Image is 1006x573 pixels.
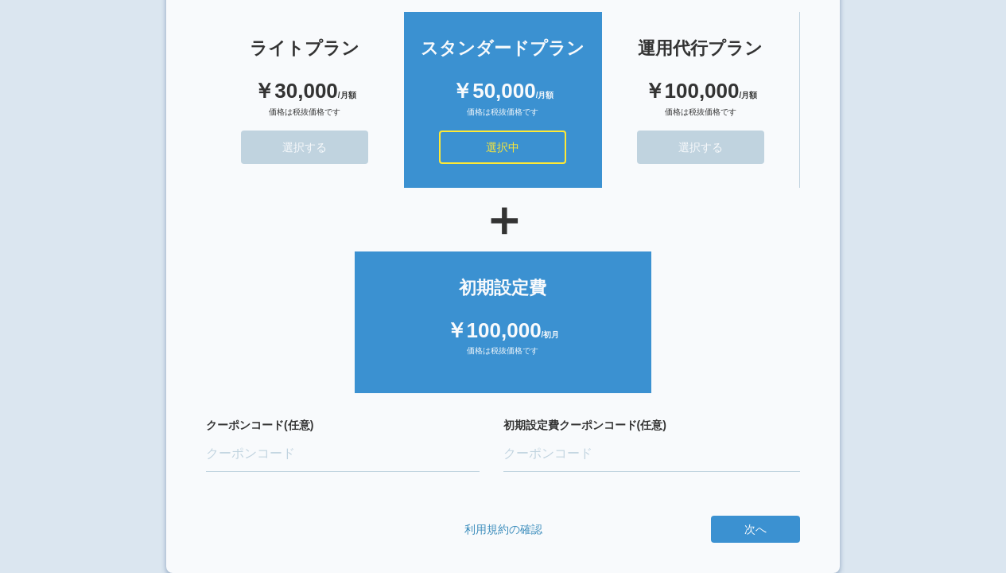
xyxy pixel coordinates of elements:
[371,345,635,369] div: 価格は税抜価格です
[618,76,783,106] div: ￥100,000
[439,131,566,164] button: 選択中
[338,91,356,99] span: /月額
[222,76,388,106] div: ￥30,000
[241,131,368,164] button: 選択する
[420,107,586,131] div: 価格は税抜価格です
[420,76,586,106] div: ￥50,000
[618,36,783,60] div: 運用代行プラン
[536,91,554,99] span: /月額
[222,107,388,131] div: 価格は税抜価格です
[420,36,586,60] div: スタンダードプラン
[618,107,783,131] div: 価格は税抜価格です
[637,131,764,164] button: 選択する
[371,275,635,300] div: 初期設定費
[711,516,800,543] button: 次へ
[206,196,800,244] div: ＋
[206,417,480,433] label: クーポンコード(任意)
[739,91,757,99] span: /月額
[222,36,388,60] div: ライトプラン
[206,437,480,472] input: クーポンコード
[503,437,801,472] input: クーポンコード
[464,521,542,537] a: 利用規約の確認
[371,316,635,345] div: ￥100,000
[503,417,801,433] label: 初期設定費クーポンコード(任意)
[542,330,560,339] span: /初月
